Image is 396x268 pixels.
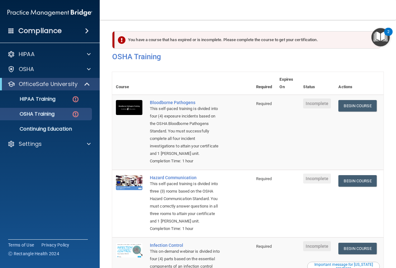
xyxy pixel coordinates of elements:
[4,96,55,102] p: HIPAA Training
[371,28,390,46] button: Open Resource Center, 2 new notifications
[303,98,331,108] span: Incomplete
[150,157,221,165] div: Completion Time: 1 hour
[7,65,91,73] a: OSHA
[19,80,78,88] p: OfficeSafe University
[41,242,69,248] a: Privacy Policy
[19,65,34,73] p: OSHA
[7,50,91,58] a: HIPAA
[112,72,146,95] th: Course
[252,72,276,95] th: Required
[338,243,376,254] a: Begin Course
[256,101,272,106] span: Required
[72,95,79,103] img: danger-circle.6113f641.png
[276,72,299,95] th: Expires On
[8,251,59,257] span: Ⓒ Rectangle Health 2024
[150,175,221,180] a: Hazard Communication
[19,50,35,58] p: HIPAA
[150,100,221,105] a: Bloodborne Pathogens
[335,72,384,95] th: Actions
[115,31,381,49] div: You have a course that has expired or is incomplete. Please complete the course to get your certi...
[118,36,126,44] img: exclamation-circle-solid-danger.72ef9ffc.png
[150,105,221,157] div: This self-paced training is divided into four (4) exposure incidents based on the OSHA Bloodborne...
[7,140,91,148] a: Settings
[19,140,42,148] p: Settings
[338,100,376,112] a: Begin Course
[112,52,384,61] h4: OSHA Training
[303,241,331,251] span: Incomplete
[256,244,272,249] span: Required
[72,110,79,118] img: danger-circle.6113f641.png
[150,225,221,232] div: Completion Time: 1 hour
[256,176,272,181] span: Required
[150,243,221,248] a: Infection Control
[7,80,90,88] a: OfficeSafe University
[303,174,331,184] span: Incomplete
[4,126,89,132] p: Continuing Education
[4,111,55,117] p: OSHA Training
[299,72,335,95] th: Status
[150,180,221,225] div: This self-paced training is divided into three (3) rooms based on the OSHA Hazard Communication S...
[387,32,389,40] div: 2
[338,175,376,187] a: Begin Course
[8,242,34,248] a: Terms of Use
[7,7,92,19] img: PMB logo
[18,26,62,35] h4: Compliance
